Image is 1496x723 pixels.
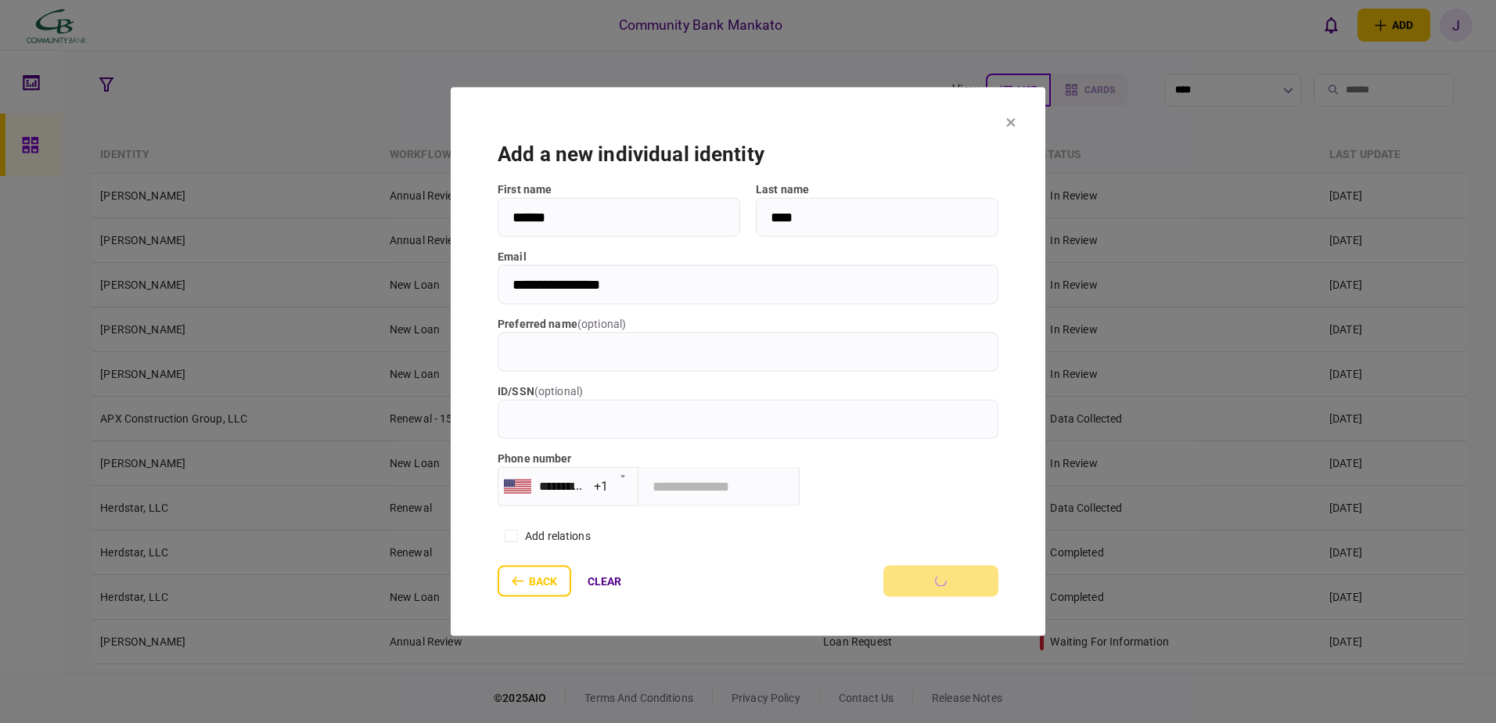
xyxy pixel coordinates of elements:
[498,333,998,372] input: Preferred name
[534,385,583,397] span: ( optional )
[498,182,740,198] label: First name
[498,452,572,465] label: Phone number
[756,182,998,198] label: Last name
[498,383,998,400] label: ID/SSN
[498,142,998,166] h1: add a new individual identity
[498,400,998,439] input: ID/SSN
[577,318,626,330] span: ( optional )
[498,265,998,304] input: email
[756,198,998,237] input: Last name
[525,527,591,544] div: add relations
[504,479,531,493] img: us
[594,477,608,495] div: +1
[575,565,634,596] button: clear
[498,198,740,237] input: First name
[498,249,998,265] label: email
[612,464,634,486] button: Open
[498,316,998,333] label: Preferred name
